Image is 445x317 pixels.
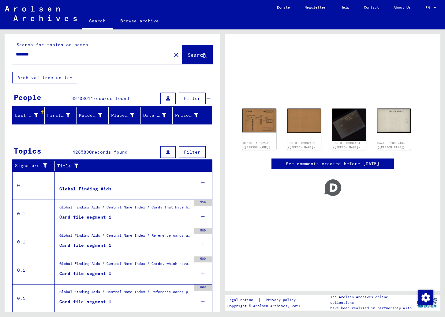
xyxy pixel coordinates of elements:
span: Filter [184,149,200,155]
td: 0.1 [13,284,55,312]
div: Global Finding Aids / Central Name Index / Reference cards phonetically ordered, which could not ... [59,289,191,298]
mat-header-cell: Maiden Name [77,107,109,124]
div: 350 [194,200,212,206]
div: 500 [194,228,212,234]
a: Legal notice [227,297,258,303]
div: Title [57,161,206,171]
img: Change consent [418,290,433,305]
img: Arolsen_neg.svg [5,6,77,21]
div: Date of Birth [143,110,174,120]
a: See comments created before [DATE] [286,161,380,167]
p: have been realized in partnership with [330,305,413,311]
a: Privacy policy [261,297,303,303]
a: Search [82,13,113,29]
div: Title [57,163,200,169]
span: EN [425,6,432,10]
mat-label: Search for topics or names [17,42,88,48]
div: Last Name [15,112,38,119]
div: 500 [194,256,212,262]
img: 002.jpg [377,109,411,133]
mat-header-cell: Prisoner # [173,107,212,124]
img: 001.jpg [332,109,366,141]
a: DocID: 10932464 ([PERSON_NAME]) [333,141,360,149]
td: 0.1 [13,256,55,284]
div: Topics [14,145,41,156]
div: First Name [47,112,70,119]
a: DocID: 10932463 ([PERSON_NAME]) [243,141,271,149]
div: Global Finding Aids / Central Name Index / Reference cards and originals, which have been discove... [59,233,191,241]
img: 002.jpg [287,109,321,133]
span: 4285890 [73,149,92,155]
span: Search [188,52,206,58]
p: Copyright © Arolsen Archives, 2021 [227,303,303,309]
mat-header-cell: Date of Birth [141,107,173,124]
p: The Arolsen Archives online collections [330,294,413,305]
div: Global Finding Aids / Central Name Index / Cards that have been scanned during first sequential m... [59,204,191,213]
span: Filter [184,96,200,101]
a: Browse archive [113,13,166,28]
div: Maiden Name [79,110,110,120]
div: 500 [194,285,212,291]
div: Maiden Name [79,112,102,119]
span: 33708611 [71,96,93,101]
mat-header-cell: Place of Birth [109,107,141,124]
button: Archival tree units [12,72,77,83]
td: 0 [13,171,55,200]
div: Prisoner # [175,110,206,120]
td: 0.1 [13,200,55,228]
button: Filter [179,93,206,104]
img: 001.jpg [242,109,276,132]
div: Last Name [15,110,46,120]
span: records found [93,96,129,101]
div: Signature [15,161,56,171]
div: Signature [15,162,50,169]
div: Place of Birth [111,110,142,120]
button: Search [182,45,212,64]
div: Prisoner # [175,112,198,119]
div: People [14,92,41,103]
a: DocID: 10932463 ([PERSON_NAME]) [288,141,315,149]
div: Global Finding Aids [59,186,112,192]
button: Filter [179,146,206,158]
div: First Name [47,110,78,120]
div: Card file segment 1 [59,270,111,277]
a: DocID: 10932464 ([PERSON_NAME]) [377,141,405,149]
mat-icon: close [173,51,180,59]
div: Place of Birth [111,112,134,119]
div: Date of Birth [143,112,166,119]
div: Global Finding Aids / Central Name Index / Cards, which have been separated just before or during... [59,261,191,269]
button: Clear [170,48,182,61]
td: 0.1 [13,228,55,256]
div: Card file segment 1 [59,214,111,220]
span: records found [92,149,128,155]
mat-header-cell: First Name [45,107,77,124]
div: | [227,297,303,303]
div: Card file segment 1 [59,299,111,305]
mat-header-cell: Last Name [13,107,45,124]
div: Card file segment 1 [59,242,111,249]
img: yv_logo.png [416,295,439,310]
